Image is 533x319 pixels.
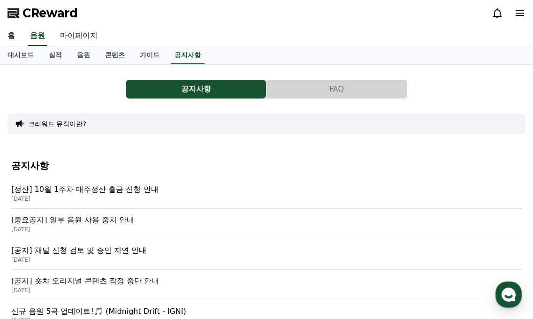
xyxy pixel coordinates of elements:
span: 홈 [30,255,35,263]
h4: 공지사항 [11,160,522,171]
a: 대화 [62,241,121,265]
span: CReward [23,6,78,21]
span: 설정 [145,255,156,263]
p: [중요공지] 일부 음원 사용 중지 안내 [11,214,522,226]
p: [정산] 10월 1주차 매주정산 출금 신청 안내 [11,184,522,195]
a: 음원 [28,26,47,46]
a: [공지] 숏챠 오리지널 콘텐츠 잠정 중단 안내 [DATE] [11,270,522,300]
a: 설정 [121,241,180,265]
p: [DATE] [11,226,522,233]
p: [DATE] [11,256,522,264]
button: 공지사항 [126,80,266,99]
a: 콘텐츠 [98,46,132,64]
p: [공지] 채널 신청 검토 및 승인 지연 안내 [11,245,522,256]
p: 신규 음원 5곡 업데이트!🎵 (Midnight Drift - IGNI) [11,306,522,317]
span: 대화 [86,256,97,263]
a: [중요공지] 일부 음원 사용 중지 안내 [DATE] [11,209,522,239]
p: [공지] 숏챠 오리지널 콘텐츠 잠정 중단 안내 [11,275,522,287]
a: FAQ [266,80,407,99]
p: [DATE] [11,195,522,203]
a: 공지사항 [126,80,266,99]
button: FAQ [266,80,407,99]
button: 크리워드 뮤직이란? [28,119,86,129]
a: 마이페이지 [53,26,105,46]
a: 음원 [69,46,98,64]
a: 공지사항 [171,46,205,64]
a: CReward [8,6,78,21]
a: 실적 [41,46,69,64]
a: 가이드 [132,46,167,64]
a: [정산] 10월 1주차 매주정산 출금 신청 안내 [DATE] [11,178,522,209]
a: 홈 [3,241,62,265]
a: [공지] 채널 신청 검토 및 승인 지연 안내 [DATE] [11,239,522,270]
p: [DATE] [11,287,522,294]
